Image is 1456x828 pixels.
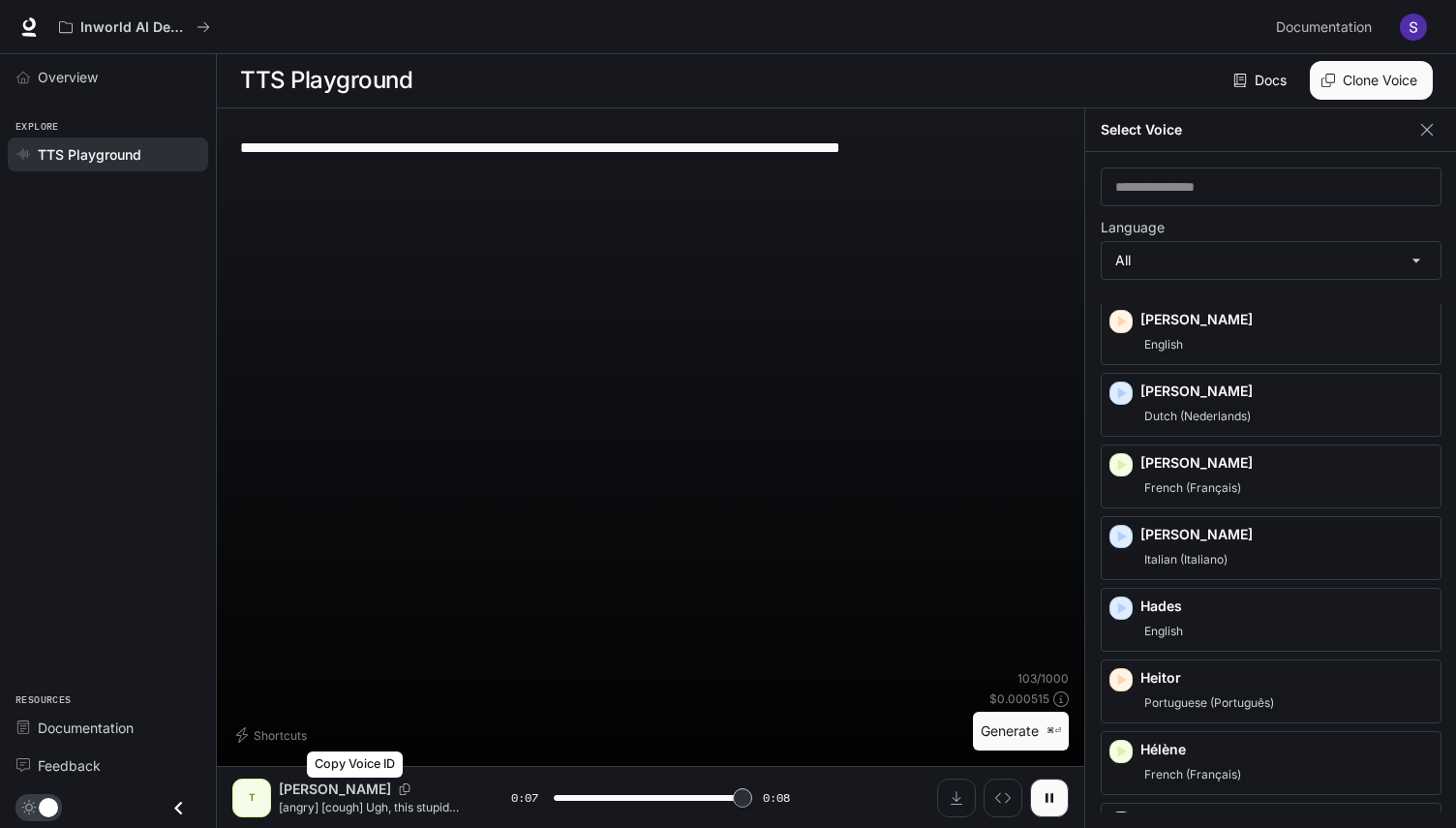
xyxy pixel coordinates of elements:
[232,720,315,751] button: Shortcuts
[1140,668,1433,688] p: Heitor
[1140,476,1245,500] span: French (Français)
[157,788,200,828] button: Close drawer
[38,718,134,738] span: Documentation
[1102,242,1441,279] div: All
[38,144,141,165] span: TTS Playground
[1140,597,1433,616] p: Hades
[1140,763,1245,786] span: French (Français)
[307,751,403,778] div: Copy Voice ID
[391,783,418,795] button: Copy Voice ID
[1140,620,1187,643] span: English
[8,749,208,782] a: Feedback
[1140,525,1433,544] p: [PERSON_NAME]
[50,8,219,46] button: All workspaces
[1400,14,1427,41] img: User avatar
[1140,310,1433,329] p: [PERSON_NAME]
[1140,333,1187,356] span: English
[39,796,58,817] span: Dark mode toggle
[8,138,208,171] a: TTS Playground
[989,690,1049,707] p: $ 0.000515
[1140,382,1433,401] p: [PERSON_NAME]
[1394,8,1433,46] button: User avatar
[1276,15,1372,40] span: Documentation
[1046,725,1061,737] p: ⌘⏎
[1140,453,1433,473] p: [PERSON_NAME]
[937,779,976,817] button: Download audio
[1268,8,1386,46] a: Documentation
[1017,670,1069,687] p: 103 / 1000
[1140,548,1231,571] span: Italian (Italiano)
[240,61,412,100] h1: TTS Playground
[279,780,391,799] p: [PERSON_NAME]
[984,779,1022,817] button: Inspect
[973,712,1069,751] button: Generate⌘⏎
[1140,740,1433,759] p: Hélène
[763,788,790,808] span: 0:08
[1101,221,1165,234] p: Language
[1310,61,1433,100] button: Clone Voice
[511,788,538,808] span: 0:07
[236,782,267,813] div: T
[279,799,465,815] p: [angry] [cough] Ugh, this stupid cough... It's just so hard [cough] not getting sick this time of...
[38,67,98,87] span: Overview
[1140,405,1255,428] span: Dutch (Nederlands)
[8,60,208,94] a: Overview
[80,19,189,36] p: Inworld AI Demos
[1229,61,1294,100] a: Docs
[8,711,208,745] a: Documentation
[38,755,101,776] span: Feedback
[1140,691,1278,715] span: Portuguese (Português)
